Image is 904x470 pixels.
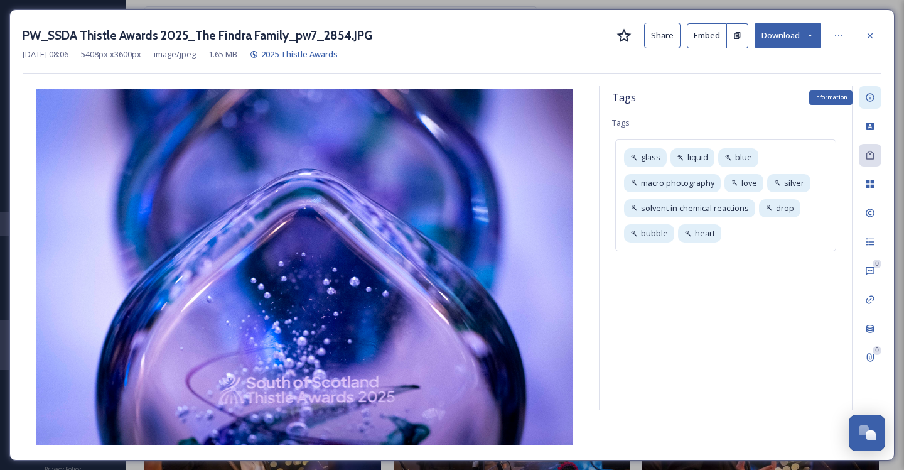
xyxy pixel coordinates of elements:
[687,151,708,163] span: liquid
[849,415,885,451] button: Open Chat
[612,90,636,105] span: Tags
[641,227,668,239] span: bubble
[154,48,196,60] span: image/jpeg
[81,48,141,60] span: 5408 px x 3600 px
[695,227,715,239] span: heart
[641,177,714,189] span: macro photography
[23,89,586,445] img: PW_SSDA%20Thistle%20Awards%202025_The%20Findra%20Family_pw7_2854.JPG
[644,23,681,48] button: Share
[23,26,372,45] h3: PW_SSDA Thistle Awards 2025_The Findra Family_pw7_2854.JPG
[776,202,794,214] span: drop
[755,23,821,48] button: Download
[873,346,881,355] div: 0
[641,202,749,214] span: solvent in chemical reactions
[809,90,853,104] div: Information
[612,117,630,128] span: Tags
[641,151,660,163] span: glass
[741,177,757,189] span: love
[208,48,237,60] span: 1.65 MB
[873,260,881,268] div: 0
[784,177,804,189] span: silver
[735,151,752,163] span: blue
[23,48,68,60] span: [DATE] 08:06
[261,48,338,60] span: 2025 Thistle Awards
[687,23,727,48] button: Embed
